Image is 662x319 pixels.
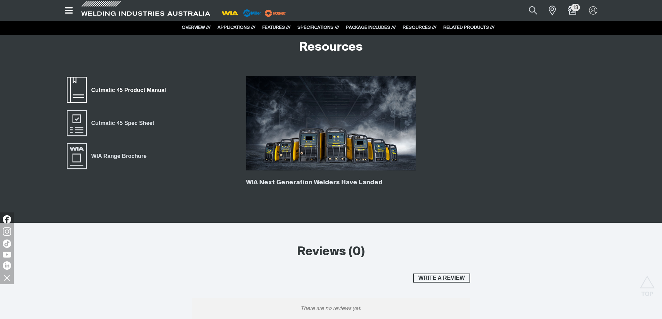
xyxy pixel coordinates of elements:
[263,8,288,18] img: miller
[87,152,151,161] span: WIA Range Brochure
[66,109,159,137] a: Cutmatic 45 Spec Sheet
[521,3,545,18] button: Search products
[299,40,363,55] h2: Resources
[3,261,11,270] img: LinkedIn
[246,179,383,186] a: WIA Next Generation Welders Have Landed
[192,244,470,260] h2: Reviews (0)
[3,252,11,258] img: YouTube
[87,85,171,94] span: Cutmatic 45 Product Manual
[403,25,436,30] a: RESOURCES ///
[1,272,13,284] img: hide socials
[443,25,495,30] a: RELATED PRODUCTS ///
[3,227,11,236] img: Instagram
[66,76,171,104] a: Cutmatic 45 Product Manual
[297,25,339,30] a: SPECIFICATIONS ///
[87,119,159,128] span: Cutmatic 45 Spec Sheet
[414,274,469,283] span: Write a review
[262,25,291,30] a: FEATURES ///
[3,215,11,224] img: Facebook
[413,274,470,283] button: Write a review
[3,240,11,248] img: TikTok
[66,142,151,170] a: WIA Range Brochure
[218,25,255,30] a: APPLICATIONS ///
[346,25,396,30] a: PACKAGE INCLUDES ///
[513,3,545,18] input: Product name or item number...
[182,25,211,30] a: OVERVIEW ///
[263,10,288,16] a: miller
[639,276,655,291] button: Scroll to top
[246,76,416,170] img: WIA Next Generation Welders Have Landed
[192,298,470,319] p: There are no reviews yet.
